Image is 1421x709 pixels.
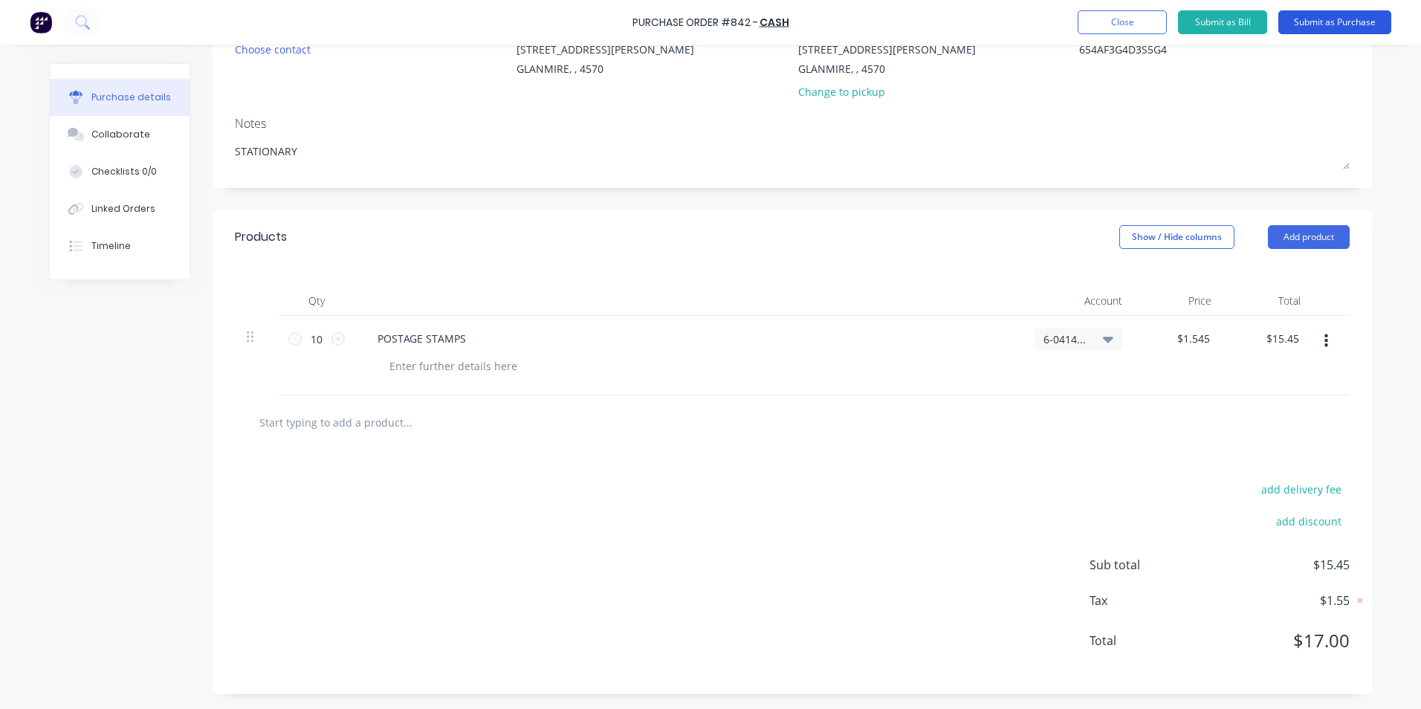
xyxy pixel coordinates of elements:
img: Factory [30,11,52,33]
div: Total [1223,286,1312,316]
div: GLANMIRE, , 4570 [517,61,694,77]
span: $15.45 [1201,556,1350,574]
div: [STREET_ADDRESS][PERSON_NAME] [517,42,694,57]
div: [STREET_ADDRESS][PERSON_NAME] [798,42,976,57]
span: $1.55 [1201,592,1350,609]
div: Choose contact [235,42,311,57]
textarea: STATIONARY [235,136,1350,169]
div: Account [1023,286,1134,316]
button: Checklists 0/0 [50,153,190,190]
div: POSTAGE STAMPS [366,328,478,349]
span: Tax [1090,592,1201,609]
div: Purchase Order #842 - [632,15,758,30]
button: Close [1078,10,1167,34]
span: Sub total [1090,556,1201,574]
div: GLANMIRE, , 4570 [798,61,976,77]
button: Submit as Purchase [1278,10,1391,34]
div: Purchase details [91,91,171,104]
textarea: 654AF3G4D3S5G4 [1079,42,1265,75]
div: Change to pickup [798,84,976,100]
input: Start typing to add a product... [259,407,556,437]
button: Add product [1268,225,1350,249]
button: Collaborate [50,116,190,153]
div: Products [235,228,287,246]
button: add delivery fee [1252,479,1350,499]
button: Submit as Bill [1178,10,1267,34]
a: CASH [760,15,789,30]
div: Notes [235,114,1350,132]
span: 6-0414 / Printing & Stationery [1043,331,1088,347]
button: add discount [1267,511,1350,531]
button: Show / Hide columns [1119,225,1234,249]
span: $17.00 [1201,627,1350,654]
span: Total [1090,632,1201,650]
div: Linked Orders [91,202,155,216]
div: Timeline [91,239,131,253]
div: Collaborate [91,128,150,141]
button: Timeline [50,227,190,265]
div: Qty [279,286,354,316]
div: Checklists 0/0 [91,165,157,178]
button: Linked Orders [50,190,190,227]
div: Price [1134,286,1223,316]
button: Purchase details [50,79,190,116]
